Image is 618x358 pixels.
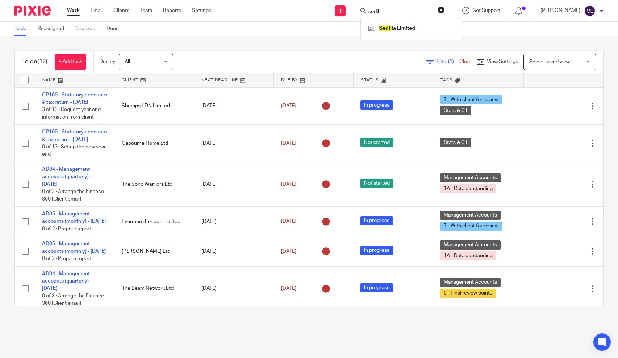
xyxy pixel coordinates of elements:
span: [DATE] [281,103,296,108]
span: Management Accounts [440,173,501,182]
td: Shrimps LDN Limited [114,87,194,125]
span: 0 of 13 · Set up the new year end [42,144,106,157]
span: In progress [360,100,393,110]
td: [DATE] [194,207,274,236]
span: [DATE] [281,219,296,224]
a: AD04 - Management accounts (quarterly) - [DATE] [42,271,92,291]
span: Get Support [472,8,500,13]
span: 0 of 2 · Prepare report [42,226,91,231]
span: In progress [360,283,393,292]
span: Tags [440,78,453,82]
a: + Add task [55,54,86,70]
span: 0 of 2 · Prepare report [42,256,91,261]
a: To do [14,22,32,36]
td: The Soho Warriors Ltd [114,162,194,207]
a: Email [91,7,103,14]
input: Search [368,9,433,15]
a: Clients [113,7,129,14]
td: [DATE] [194,162,274,207]
span: Stats & CT [440,106,471,115]
td: [DATE] [194,87,274,125]
span: (12) [37,59,47,65]
a: Reports [163,7,181,14]
a: Team [140,7,152,14]
span: Management Accounts [440,278,501,287]
p: [PERSON_NAME] [540,7,580,14]
a: Work [67,7,80,14]
span: [DATE] [281,182,296,187]
td: [DATE] [194,125,274,162]
td: [PERSON_NAME] Ltd [114,236,194,266]
span: 0 of 3 · Arrange the Finance 360 [Client email] [42,189,104,202]
a: CP100 - Statutory accounts & tax return - [DATE] [42,92,107,105]
span: 7 - With client for review [440,95,502,104]
span: [DATE] [281,286,296,291]
td: Osbourne Home Ltd [114,125,194,162]
img: Pixie [14,6,51,16]
span: Management Accounts [440,240,501,250]
img: svg%3E [584,5,596,17]
span: 5 - Final review points [440,289,496,298]
span: 1A - Data outstanding [440,251,496,260]
span: In progress [360,216,393,225]
span: Stats & CT [440,138,471,147]
td: [DATE] [194,266,274,311]
span: 1A - Data outstanding [440,184,496,193]
span: Select saved view [529,59,570,65]
span: Management Accounts [440,211,501,220]
a: Reassigned [38,22,70,36]
a: Settings [192,7,211,14]
span: Not started [360,138,393,147]
span: All [125,59,130,65]
a: AD05 - Management accounts (monthly) - [DATE] [42,241,106,254]
a: AD05 - Management accounts (monthly) - [DATE] [42,211,106,224]
span: Not started [360,179,393,188]
span: 3 of 13 · Request year end information from client [42,107,101,120]
h1: To do [22,58,47,66]
span: Filter [437,59,459,64]
span: 7 - With client for review [440,222,502,231]
p: Due by [99,58,115,65]
button: Clear [438,6,445,13]
td: Evermore London Limited [114,207,194,236]
span: [DATE] [281,141,296,146]
td: The Beam Network Ltd [114,266,194,311]
span: View Settings [487,59,518,64]
span: [DATE] [281,249,296,254]
span: (1) [448,59,454,64]
a: Snoozed [75,22,101,36]
span: 0 of 3 · Arrange the Finance 360 [Client email] [42,293,104,306]
a: CP100 - Statutory accounts & tax return - [DATE] [42,129,107,142]
a: Clear [459,59,471,64]
a: AD04 - Management accounts (quarterly) - [DATE] [42,167,92,187]
span: In progress [360,246,393,255]
td: [DATE] [194,236,274,266]
a: Done [107,22,124,36]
